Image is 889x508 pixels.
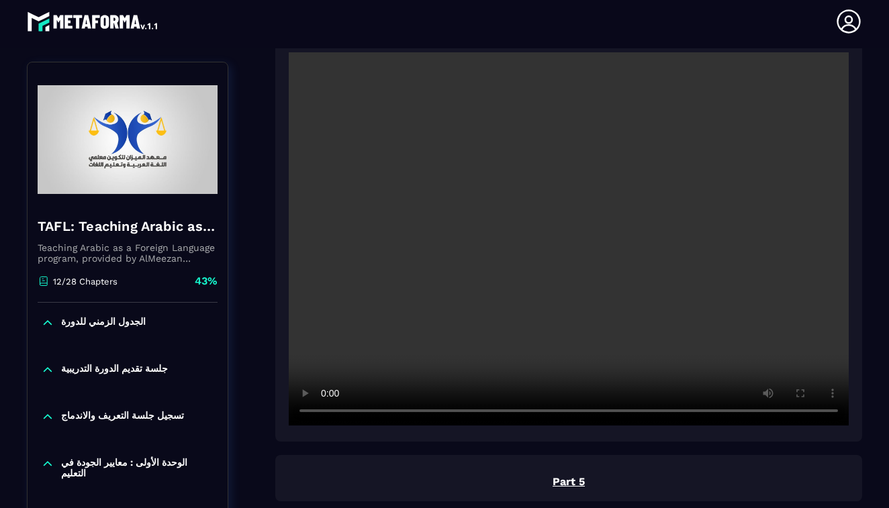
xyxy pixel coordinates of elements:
u: Part 5 [553,475,585,488]
p: 43% [195,274,218,289]
p: جلسة تقديم الدورة التدريبية [61,363,168,376]
p: تسجيل جلسة التعريف والاندماج [61,410,184,423]
p: 12/28 Chapters [53,276,118,287]
h4: TAFL: Teaching Arabic as a Foreign Language program - June [38,217,218,236]
p: Teaching Arabic as a Foreign Language program, provided by AlMeezan Academy in the [GEOGRAPHIC_DATA] [38,242,218,264]
p: الوحدة الأولى : معايير الجودة في التعليم [61,457,214,478]
p: الجدول الزمني للدورة [61,316,146,329]
img: logo [27,8,160,35]
img: banner [38,72,218,207]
